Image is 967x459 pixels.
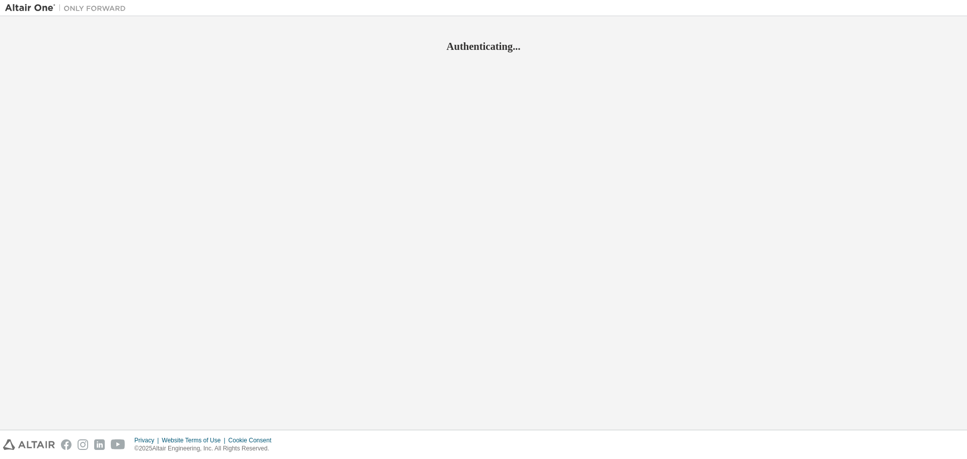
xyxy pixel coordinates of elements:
div: Privacy [134,436,162,444]
img: linkedin.svg [94,439,105,450]
img: facebook.svg [61,439,72,450]
img: altair_logo.svg [3,439,55,450]
img: youtube.svg [111,439,125,450]
div: Cookie Consent [228,436,277,444]
p: © 2025 Altair Engineering, Inc. All Rights Reserved. [134,444,278,453]
img: instagram.svg [78,439,88,450]
h2: Authenticating... [5,40,962,53]
img: Altair One [5,3,131,13]
div: Website Terms of Use [162,436,228,444]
